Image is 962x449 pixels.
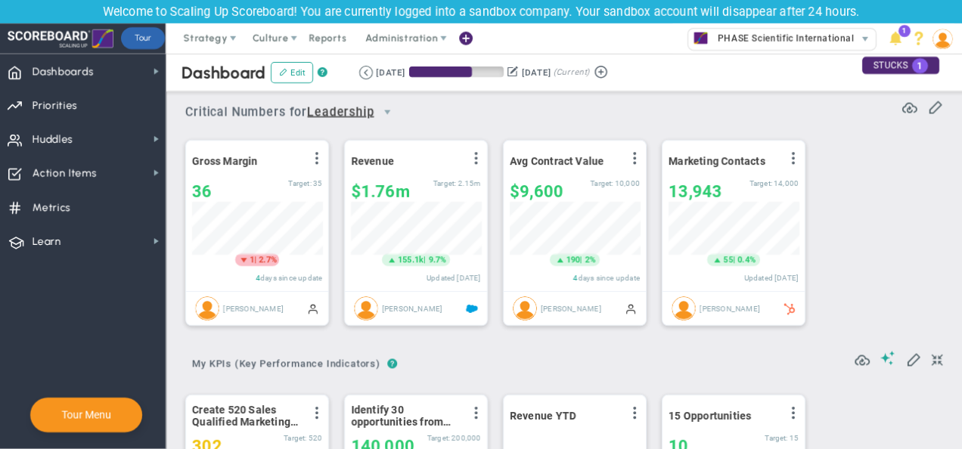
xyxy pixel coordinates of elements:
[433,179,456,187] span: Target:
[855,350,870,365] span: Refresh Data
[862,57,939,74] div: STUCKS
[452,434,481,442] span: 200,000
[424,255,426,265] span: |
[554,66,590,79] span: (Current)
[185,351,387,378] button: My KPIs (Key Performance Indicators)
[790,434,799,442] span: 15
[33,90,78,122] span: Priorities
[898,25,911,37] span: 1
[884,23,908,54] li: Announcements
[284,434,306,442] span: Target:
[354,296,378,320] img: Tom Johnson
[906,351,921,366] span: Edit My KPIs
[250,254,254,266] span: 1
[351,155,394,167] span: Revenue
[260,274,322,282] span: days since update
[669,410,752,422] span: 15 Opportunities
[458,179,481,187] span: 2,154,350
[880,351,895,365] span: Suggestions (AI Feature)
[33,226,61,258] span: Learn
[710,29,939,48] span: PHASE Scientific International Limited (Sandbox)
[254,255,256,265] span: |
[573,274,578,282] span: 4
[192,404,302,428] span: Create 520 Sales Qualified Marketing Leads
[33,124,73,156] span: Huddles
[513,296,537,320] img: Katie Williams
[33,56,94,88] span: Dashboards
[427,434,450,442] span: Target:
[615,179,640,187] span: 10,000
[591,179,613,187] span: Target:
[307,103,374,122] span: Leadership
[928,99,943,114] span: Edit or Add Critical Numbers
[724,254,733,266] span: 55
[510,182,563,201] span: $9,600
[672,296,696,320] img: Jane Wilson
[738,255,756,265] span: 0.4%
[784,302,796,314] span: HubSpot Enabled
[744,274,799,282] span: Updated [DATE]
[933,29,953,49] img: 210745.Person.photo
[541,304,601,312] span: [PERSON_NAME]
[313,179,322,187] span: 35
[409,67,504,77] div: Period Progress: 66% Day 60 of 90 with 30 remaining.
[398,254,424,266] span: 155.1k
[854,29,876,50] span: select
[522,66,551,79] div: [DATE]
[377,66,405,79] div: [DATE]
[427,274,481,282] span: Updated [DATE]
[510,155,604,167] span: Avg Contract Value
[33,158,97,190] span: Action Items
[302,23,355,54] span: Reports
[359,66,373,79] button: Go to previous period
[733,255,735,265] span: |
[288,179,311,187] span: Target:
[669,182,722,201] span: 13,943
[625,302,637,314] span: Manually Updated
[182,63,265,83] span: Dashboard
[259,255,277,265] span: 2.7%
[774,179,799,187] span: 14,000
[578,274,640,282] span: days since update
[365,33,437,44] span: Administration
[669,155,765,167] span: Marketing Contacts
[765,434,787,442] span: Target:
[700,304,760,312] span: [PERSON_NAME]
[192,155,258,167] span: Gross Margin
[585,255,595,265] span: 2%
[223,304,284,312] span: [PERSON_NAME]
[902,98,917,113] span: Refresh Data
[382,304,442,312] span: [PERSON_NAME]
[33,192,71,224] span: Metrics
[256,274,260,282] span: 4
[351,404,461,428] span: Identify 30 opportunities from SmithCo resulting in $200K new sales
[749,179,772,187] span: Target:
[428,255,446,265] span: 9.7%
[510,410,576,422] span: Revenue YTD
[908,23,931,54] li: Help & Frequently Asked Questions (FAQ)
[912,58,928,73] span: 1
[271,62,313,83] button: Edit
[192,182,212,201] span: 36
[185,351,387,376] span: My KPIs (Key Performance Indicators)
[309,434,322,442] span: 520
[566,254,579,266] span: 190
[351,182,410,201] span: $1,758,367
[57,408,116,422] button: Tour Menu
[374,99,400,125] span: select
[691,29,710,48] img: 33678.Company.photo
[185,99,404,127] span: Critical Numbers for
[466,302,478,314] span: Salesforce Enabled<br ></span>Sandbox: Quarterly Revenue
[307,302,319,314] span: Manually Updated
[184,33,228,44] span: Strategy
[580,255,582,265] span: |
[253,33,288,44] span: Culture
[195,296,219,320] img: Jane Wilson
